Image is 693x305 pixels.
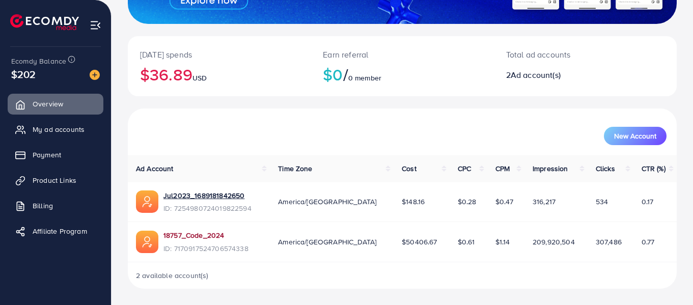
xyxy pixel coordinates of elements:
[533,237,575,247] span: 209,920,504
[136,231,158,253] img: ic-ads-acc.e4c84228.svg
[140,48,298,61] p: [DATE] spends
[163,230,248,240] a: 18757_Code_2024
[33,124,85,134] span: My ad accounts
[506,70,619,80] h2: 2
[458,237,475,247] span: $0.61
[278,237,376,247] span: America/[GEOGRAPHIC_DATA]
[192,73,207,83] span: USD
[136,190,158,213] img: ic-ads-acc.e4c84228.svg
[33,226,87,236] span: Affiliate Program
[596,197,608,207] span: 534
[533,163,568,174] span: Impression
[604,127,667,145] button: New Account
[348,73,381,83] span: 0 member
[11,56,66,66] span: Ecomdy Balance
[614,132,656,140] span: New Account
[278,163,312,174] span: Time Zone
[642,197,654,207] span: 0.17
[495,197,514,207] span: $0.47
[8,221,103,241] a: Affiliate Program
[323,48,481,61] p: Earn referral
[323,65,481,84] h2: $0
[33,99,63,109] span: Overview
[163,190,252,201] a: Jul2023_1689181842650
[495,237,510,247] span: $1.14
[596,163,615,174] span: Clicks
[136,163,174,174] span: Ad Account
[8,170,103,190] a: Product Links
[495,163,510,174] span: CPM
[511,69,561,80] span: Ad account(s)
[533,197,556,207] span: 316,217
[642,237,655,247] span: 0.77
[402,163,417,174] span: Cost
[33,201,53,211] span: Billing
[596,237,622,247] span: 307,486
[278,197,376,207] span: America/[GEOGRAPHIC_DATA]
[402,237,437,247] span: $50406.67
[90,70,100,80] img: image
[11,67,36,81] span: $202
[33,150,61,160] span: Payment
[458,163,471,174] span: CPC
[8,119,103,140] a: My ad accounts
[650,259,685,297] iframe: Chat
[163,243,248,254] span: ID: 7170917524706574338
[402,197,425,207] span: $148.16
[458,197,477,207] span: $0.28
[163,203,252,213] span: ID: 7254980724019822594
[136,270,209,281] span: 2 available account(s)
[8,196,103,216] a: Billing
[10,14,79,30] img: logo
[8,145,103,165] a: Payment
[140,65,298,84] h2: $36.89
[90,19,101,31] img: menu
[506,48,619,61] p: Total ad accounts
[642,163,666,174] span: CTR (%)
[33,175,76,185] span: Product Links
[343,63,348,86] span: /
[8,94,103,114] a: Overview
